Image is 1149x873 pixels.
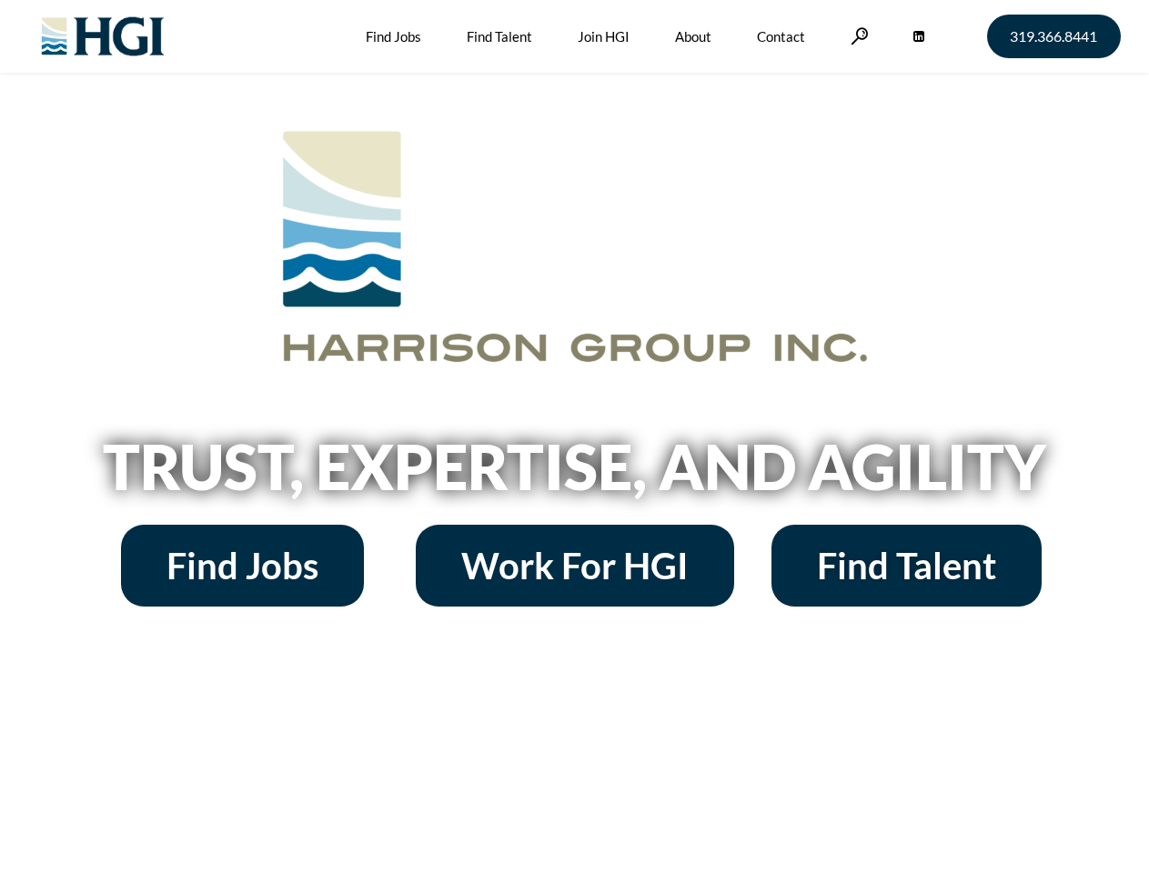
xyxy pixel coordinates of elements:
a: Find Jobs [121,525,364,607]
span: Find Jobs [166,547,318,584]
a: Work For HGI [416,525,734,607]
span: Work For HGI [461,547,689,584]
h2: Trust, Expertise, and Agility [56,436,1094,497]
span: Find Talent [817,547,996,584]
span: 319.366.8441 [1010,29,1097,44]
a: Find Talent [771,525,1042,607]
a: Search [851,27,869,45]
a: 319.366.8441 [987,15,1121,58]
